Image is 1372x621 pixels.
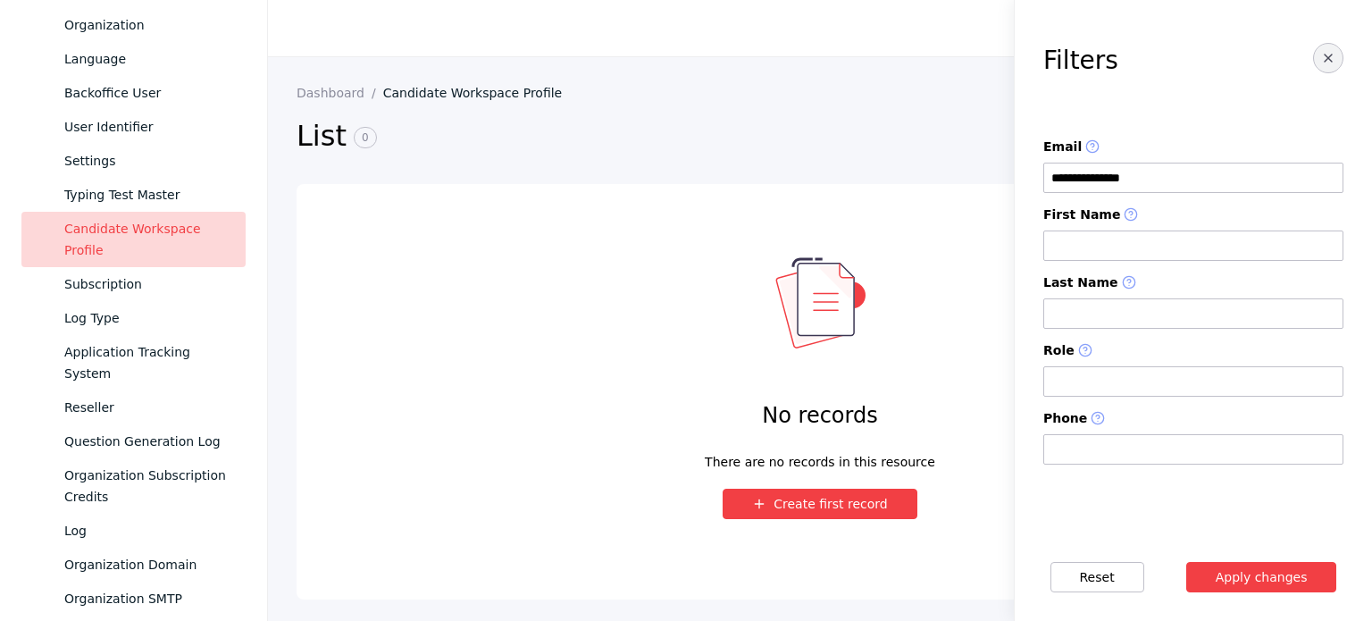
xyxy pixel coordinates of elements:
div: User Identifier [64,116,231,138]
div: Log Type [64,307,231,329]
h2: List [297,118,1044,155]
div: Question Generation Log [64,431,231,452]
label: Last Name [1043,275,1343,291]
div: Reseller [64,397,231,418]
a: Organization [21,8,246,42]
h4: No records [762,401,877,430]
a: Dashboard [297,86,383,100]
div: Organization Subscription Credits [64,465,231,508]
a: Log [21,514,246,548]
div: Typing Test Master [64,184,231,206]
a: Log Type [21,301,246,335]
button: Reset [1050,562,1144,592]
div: Organization SMTP [64,588,231,609]
button: Create first record [723,489,917,519]
div: Application Tracking System [64,341,231,384]
a: Backoffice User [21,76,246,110]
a: Candidate Workspace Profile [383,86,577,100]
a: Organization SMTP [21,582,246,616]
div: Language [64,48,231,70]
a: User Identifier [21,110,246,144]
label: First Name [1043,207,1343,223]
a: Typing Test Master [21,178,246,212]
div: Backoffice User [64,82,231,104]
div: Organization Domain [64,554,231,575]
a: Organization Subscription Credits [21,458,246,514]
button: Apply changes [1186,562,1337,592]
label: Email [1043,139,1343,155]
a: Subscription [21,267,246,301]
label: Role [1043,343,1343,359]
div: Settings [64,150,231,172]
a: Question Generation Log [21,424,246,458]
h3: Filters [1043,46,1118,75]
a: Language [21,42,246,76]
div: Candidate Workspace Profile [64,218,231,261]
div: Organization [64,14,231,36]
a: Application Tracking System [21,335,246,390]
a: Candidate Workspace Profile [21,212,246,267]
div: Log [64,520,231,541]
span: 0 [354,127,377,148]
div: There are no records in this resource [705,451,935,460]
a: Reseller [21,390,246,424]
a: Organization Domain [21,548,246,582]
div: Subscription [64,273,231,295]
label: Phone [1043,411,1343,427]
a: Settings [21,144,246,178]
